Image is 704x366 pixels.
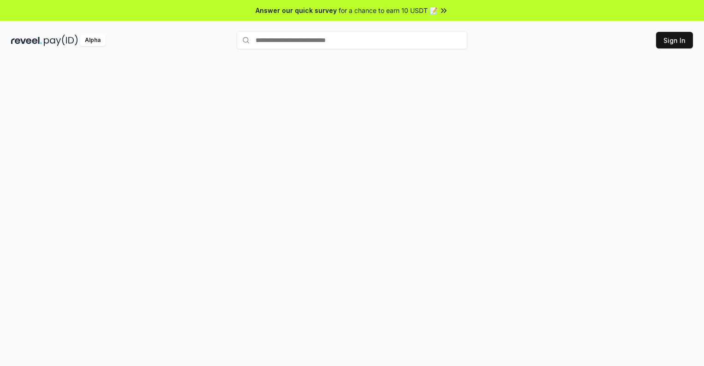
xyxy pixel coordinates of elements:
[11,35,42,46] img: reveel_dark
[44,35,78,46] img: pay_id
[256,6,337,15] span: Answer our quick survey
[656,32,693,48] button: Sign In
[80,35,106,46] div: Alpha
[339,6,437,15] span: for a chance to earn 10 USDT 📝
